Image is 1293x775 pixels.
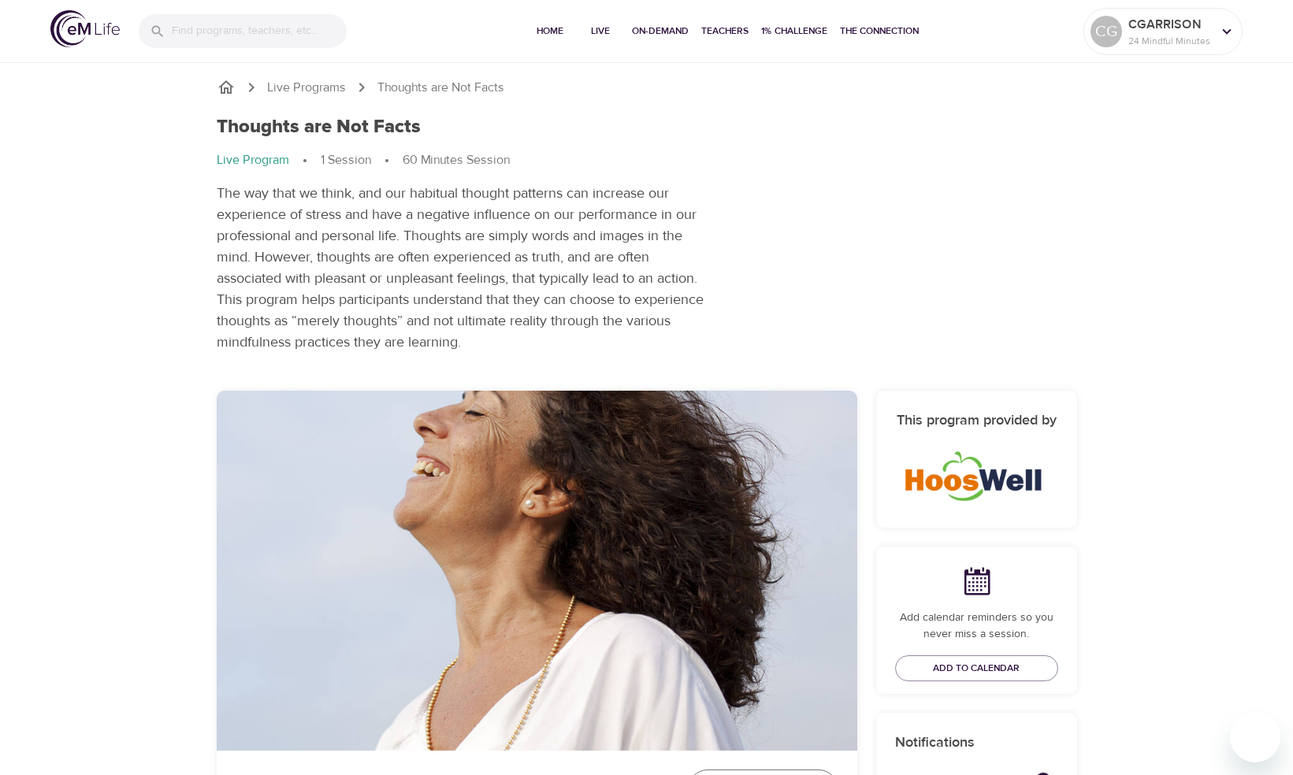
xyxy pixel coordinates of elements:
p: CGARRISON [1128,15,1212,34]
span: Add to Calendar [933,660,1020,677]
iframe: Button to launch messaging window [1230,712,1280,762]
span: Home [531,23,569,39]
img: HoosWell-Logo-2.19%20500X200%20px.png [902,445,1050,504]
p: 60 Minutes Session [403,151,510,169]
input: Find programs, teachers, etc... [172,14,347,48]
h1: Thoughts are Not Facts [217,116,421,139]
div: CG [1091,16,1122,47]
p: Thoughts are Not Facts [377,79,504,97]
span: Live [581,23,619,39]
span: On-Demand [632,23,689,39]
a: Live Programs [267,79,346,97]
p: 24 Mindful Minutes [1128,34,1212,48]
span: 1% Challenge [761,23,827,39]
nav: breadcrumb [217,78,1077,97]
span: Teachers [701,23,749,39]
img: logo [50,10,120,47]
nav: breadcrumb [217,151,711,170]
p: 1 Session [321,151,371,169]
p: The way that we think, and our habitual thought patterns can increase our experience of stress an... [217,183,711,353]
h6: This program provided by [895,410,1058,432]
p: Notifications [895,732,1058,753]
p: Live Program [217,151,289,169]
button: Add to Calendar [895,655,1058,681]
p: Add calendar reminders so you never miss a session. [895,610,1058,643]
span: The Connection [840,23,919,39]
